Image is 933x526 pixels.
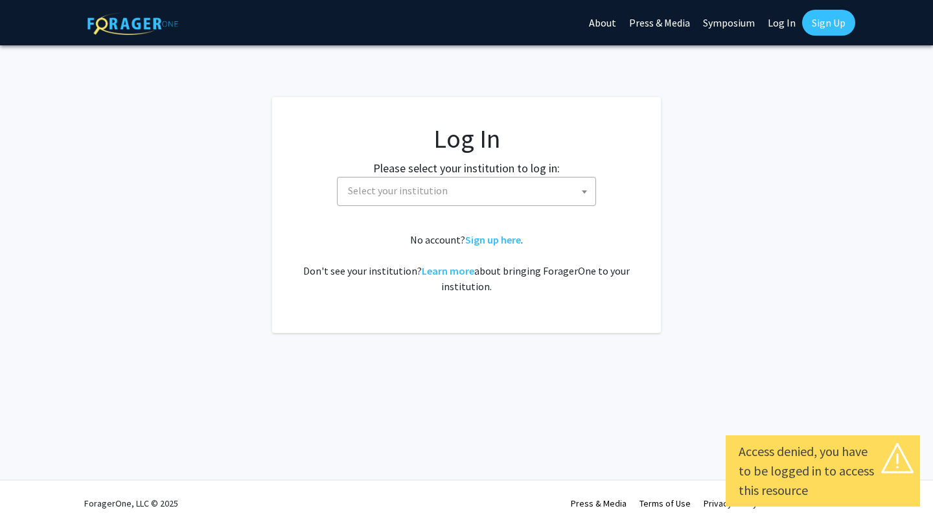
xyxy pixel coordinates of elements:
[802,10,855,36] a: Sign Up
[348,184,448,197] span: Select your institution
[373,159,560,177] label: Please select your institution to log in:
[87,12,178,35] img: ForagerOne Logo
[337,177,596,206] span: Select your institution
[84,481,178,526] div: ForagerOne, LLC © 2025
[298,232,635,294] div: No account? . Don't see your institution? about bringing ForagerOne to your institution.
[571,497,627,509] a: Press & Media
[298,123,635,154] h1: Log In
[704,497,757,509] a: Privacy Policy
[739,442,907,500] div: Access denied, you have to be logged in to access this resource
[422,264,474,277] a: Learn more about bringing ForagerOne to your institution
[639,497,691,509] a: Terms of Use
[343,177,595,204] span: Select your institution
[465,233,521,246] a: Sign up here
